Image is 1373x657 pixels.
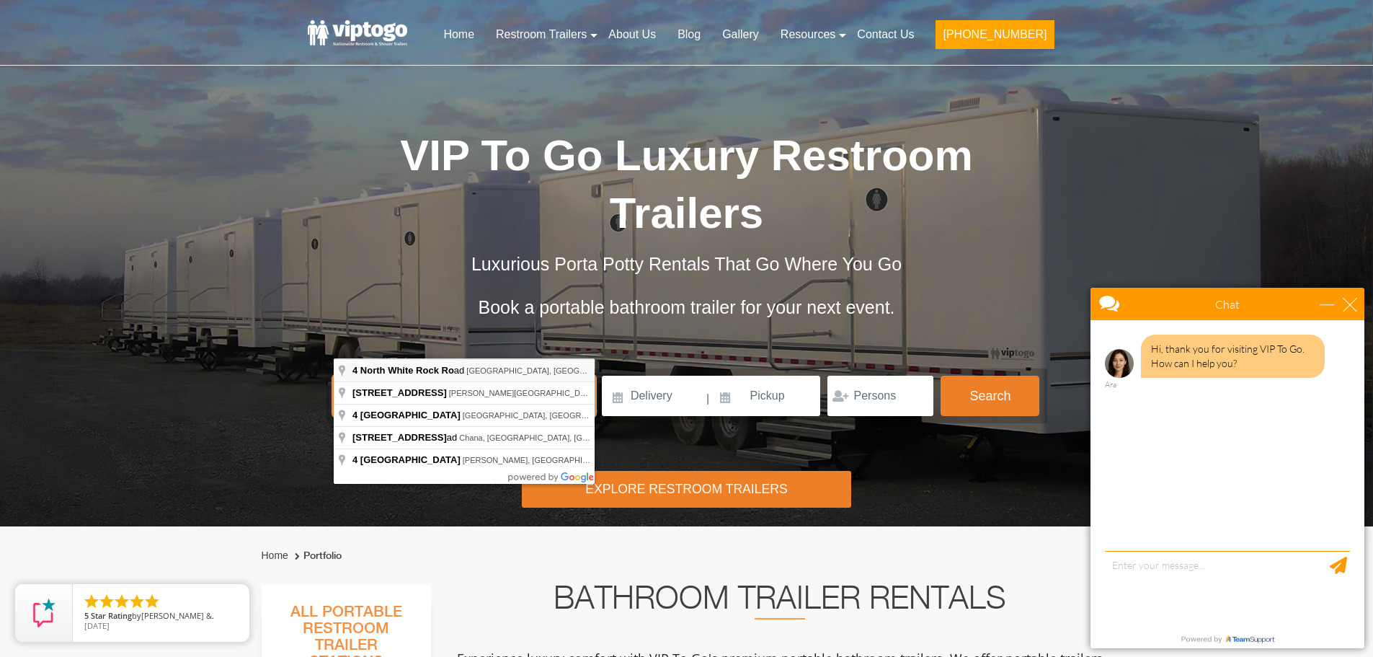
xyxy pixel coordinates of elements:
span: ad [352,432,459,443]
span: 4 [352,410,357,420]
img: Review Rating [30,599,58,627]
a: Home [262,550,288,561]
li:  [143,593,161,610]
span: [DATE] [84,620,110,631]
button: [PHONE_NUMBER] [936,20,1054,49]
span: VIP To Go Luxury Restroom Trailers [400,131,973,237]
span: [PERSON_NAME] &. [141,610,214,621]
li:  [83,593,100,610]
span: Chana, [GEOGRAPHIC_DATA], [GEOGRAPHIC_DATA] [459,433,657,442]
span: [STREET_ADDRESS] [352,432,447,443]
span: 5 [84,610,89,621]
li:  [98,593,115,610]
span: Luxurious Porta Potty Rentals That Go Where You Go [471,254,902,274]
span: [PERSON_NAME][GEOGRAPHIC_DATA], [GEOGRAPHIC_DATA], [GEOGRAPHIC_DATA] [449,389,770,397]
a: [PHONE_NUMBER] [925,19,1065,58]
input: Delivery [602,376,705,416]
span: [GEOGRAPHIC_DATA], [GEOGRAPHIC_DATA], [GEOGRAPHIC_DATA] [466,366,723,375]
input: Pickup [711,376,821,416]
span: [STREET_ADDRESS] [352,387,447,398]
span: ad [352,365,466,376]
span: Book a portable bathroom trailer for your next event. [478,297,894,317]
span: by [84,612,238,622]
div: Explore Restroom Trailers [522,471,851,508]
span: [PERSON_NAME], [GEOGRAPHIC_DATA], [GEOGRAPHIC_DATA] [463,456,702,464]
a: Resources [770,19,846,50]
a: Gallery [711,19,770,50]
a: About Us [597,19,667,50]
input: Persons [827,376,933,416]
li: Portfolio [291,547,342,565]
span: | [706,376,709,422]
a: Contact Us [846,19,925,50]
span: [GEOGRAPHIC_DATA] [360,410,461,420]
li:  [113,593,130,610]
li:  [128,593,146,610]
span: 4 [352,454,357,465]
a: Home [432,19,485,50]
h2: Bathroom Trailer Rentals [450,585,1109,619]
span: [GEOGRAPHIC_DATA] [360,454,461,465]
a: Restroom Trailers [485,19,597,50]
iframe: Live Chat Box [1082,279,1373,657]
span: [GEOGRAPHIC_DATA], [GEOGRAPHIC_DATA], [GEOGRAPHIC_DATA] [463,411,719,420]
span: 4 [352,365,357,376]
button: Search [941,376,1039,416]
span: North White Rock Ro [360,365,454,376]
span: Star Rating [91,610,132,621]
a: Blog [667,19,711,50]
